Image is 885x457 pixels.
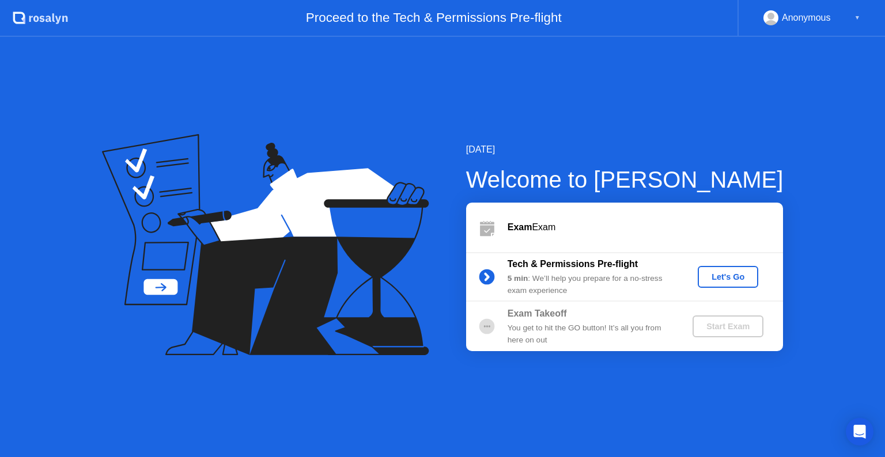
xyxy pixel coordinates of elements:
[508,309,567,318] b: Exam Takeoff
[466,143,784,157] div: [DATE]
[702,272,754,281] div: Let's Go
[693,315,763,337] button: Start Exam
[508,259,638,269] b: Tech & Permissions Pre-flight
[508,274,528,283] b: 5 min
[782,10,831,25] div: Anonymous
[697,322,759,331] div: Start Exam
[466,162,784,197] div: Welcome to [PERSON_NAME]
[698,266,758,288] button: Let's Go
[508,220,783,234] div: Exam
[508,222,532,232] b: Exam
[854,10,860,25] div: ▼
[846,418,873,445] div: Open Intercom Messenger
[508,273,674,296] div: : We’ll help you prepare for a no-stress exam experience
[508,322,674,346] div: You get to hit the GO button! It’s all you from here on out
